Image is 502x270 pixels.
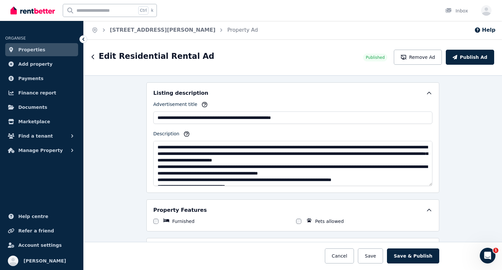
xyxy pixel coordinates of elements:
img: RentBetter [10,6,55,15]
label: Furnished [172,218,194,225]
h5: Property Features [153,206,207,214]
label: Advertisement title [153,101,197,110]
label: Pets allowed [315,218,344,225]
button: Help [474,26,495,34]
label: Description [153,130,179,140]
span: Documents [18,103,47,111]
span: Ctrl [138,6,148,15]
a: Payments [5,72,78,85]
a: Property Ad [227,27,258,33]
span: Account settings [18,241,62,249]
a: Finance report [5,86,78,99]
h5: Listing description [153,89,208,97]
button: Manage Property [5,144,78,157]
a: [STREET_ADDRESS][PERSON_NAME] [110,27,215,33]
span: Payments [18,75,43,82]
span: Add property [18,60,53,68]
button: Save & Publish [387,248,439,263]
a: Marketplace [5,115,78,128]
a: Help centre [5,210,78,223]
span: 1 [493,248,498,253]
span: k [151,8,153,13]
iframe: Intercom live chat [480,248,495,263]
a: Properties [5,43,78,56]
span: Published [366,55,385,60]
span: Find a tenant [18,132,53,140]
a: Documents [5,101,78,114]
span: Refer a friend [18,227,54,235]
a: Account settings [5,239,78,252]
a: Add property [5,58,78,71]
button: Cancel [325,248,354,263]
a: Refer a friend [5,224,78,237]
nav: Breadcrumb [84,21,266,39]
span: [PERSON_NAME] [24,257,66,265]
span: Marketplace [18,118,50,126]
span: ORGANISE [5,36,26,41]
button: Publish Ad [446,50,494,65]
span: Manage Property [18,146,63,154]
button: Remove Ad [394,50,442,65]
span: Finance report [18,89,56,97]
button: Save [358,248,383,263]
button: Find a tenant [5,129,78,143]
span: Help centre [18,212,48,220]
div: Inbox [445,8,468,14]
h1: Edit Residential Rental Ad [99,51,214,61]
span: Properties [18,46,45,54]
